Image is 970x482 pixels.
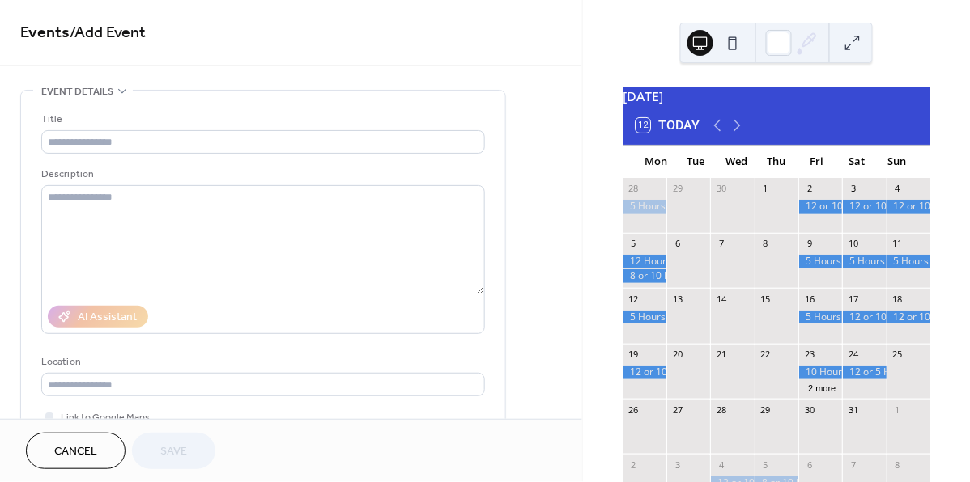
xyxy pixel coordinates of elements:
[671,183,683,195] div: 29
[797,146,837,178] div: Fri
[842,311,886,324] div: 12 or 10 or 8 Hours
[623,255,666,268] div: 12 Hours
[623,87,930,106] div: [DATE]
[628,404,640,416] div: 26
[671,349,683,361] div: 20
[759,404,772,416] div: 29
[676,146,717,178] div: Tue
[847,349,859,361] div: 24
[20,18,70,49] a: Events
[759,238,772,250] div: 8
[41,166,482,183] div: Description
[887,200,930,214] div: 12 or 10 or 8 Hours
[759,349,772,361] div: 22
[628,459,640,471] div: 2
[847,459,859,471] div: 7
[41,83,113,100] span: Event details
[847,404,859,416] div: 31
[671,404,683,416] div: 27
[837,146,878,178] div: Sat
[630,114,705,137] button: 12Today
[715,459,727,471] div: 4
[671,238,683,250] div: 6
[877,146,917,178] div: Sun
[847,238,859,250] div: 10
[628,349,640,361] div: 19
[715,183,727,195] div: 30
[759,459,772,471] div: 5
[628,238,640,250] div: 5
[802,380,842,394] button: 2 more
[671,459,683,471] div: 3
[628,183,640,195] div: 28
[41,111,482,128] div: Title
[756,146,797,178] div: Thu
[842,200,886,214] div: 12 or 10 or 8 Hours
[891,349,904,361] div: 25
[847,293,859,305] div: 17
[636,146,676,178] div: Mon
[803,238,815,250] div: 9
[54,444,97,461] span: Cancel
[887,311,930,324] div: 12 or 10 or 8 Hours
[803,459,815,471] div: 6
[891,404,904,416] div: 1
[716,146,756,178] div: Wed
[798,255,842,268] div: 5 Hours
[70,18,146,49] span: / Add Event
[671,293,683,305] div: 13
[623,200,666,214] div: 5 Hours
[803,183,815,195] div: 2
[842,366,886,379] div: 12 or 5 Hours
[623,366,666,379] div: 12 or 10 or 8 Hours
[715,349,727,361] div: 21
[798,366,842,379] div: 10 Hours
[803,404,815,416] div: 30
[61,410,150,427] span: Link to Google Maps
[715,238,727,250] div: 7
[41,353,482,370] div: Location
[891,459,904,471] div: 8
[623,311,666,324] div: 5 Hours
[798,311,842,324] div: 5 Hours
[759,293,772,305] div: 15
[887,255,930,268] div: 5 Hours
[715,293,727,305] div: 14
[842,255,886,268] div: 5 Hours
[803,293,815,305] div: 16
[891,293,904,305] div: 18
[891,238,904,250] div: 11
[798,200,842,214] div: 12 or 10 or 8 Hours
[891,183,904,195] div: 4
[803,349,815,361] div: 23
[715,404,727,416] div: 28
[847,183,859,195] div: 3
[759,183,772,195] div: 1
[623,269,666,283] div: 8 or 10 Hours
[26,433,126,469] button: Cancel
[628,293,640,305] div: 12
